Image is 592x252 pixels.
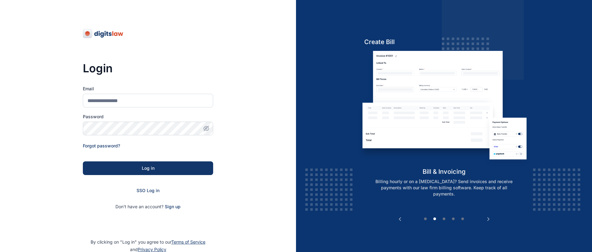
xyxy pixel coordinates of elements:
button: 5 [460,216,466,222]
p: Billing hourly or on a [MEDICAL_DATA]? Send invoices and receive payments with our law firm billi... [365,178,523,197]
button: 1 [422,216,428,222]
p: Don't have an account? [83,204,213,210]
img: digitslaw-logo [83,29,124,38]
h3: Login [83,62,213,74]
span: Sign up [165,204,181,210]
label: Password [83,114,213,120]
a: Terms of Service [171,239,205,245]
h5: Create Bill [358,38,530,46]
span: and [130,247,166,252]
button: 4 [450,216,456,222]
button: 3 [441,216,447,222]
img: bill-and-invoicin [358,51,530,167]
a: SSO Log in [137,188,159,193]
button: Log in [83,161,213,175]
a: Forgot password? [83,143,120,148]
a: Privacy Policy [138,247,166,252]
div: Log in [93,165,203,171]
a: Sign up [165,204,181,209]
button: 2 [432,216,438,222]
button: Next [485,216,491,222]
h5: bill & invoicing [358,167,530,176]
label: Email [83,86,213,92]
button: Previous [397,216,403,222]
